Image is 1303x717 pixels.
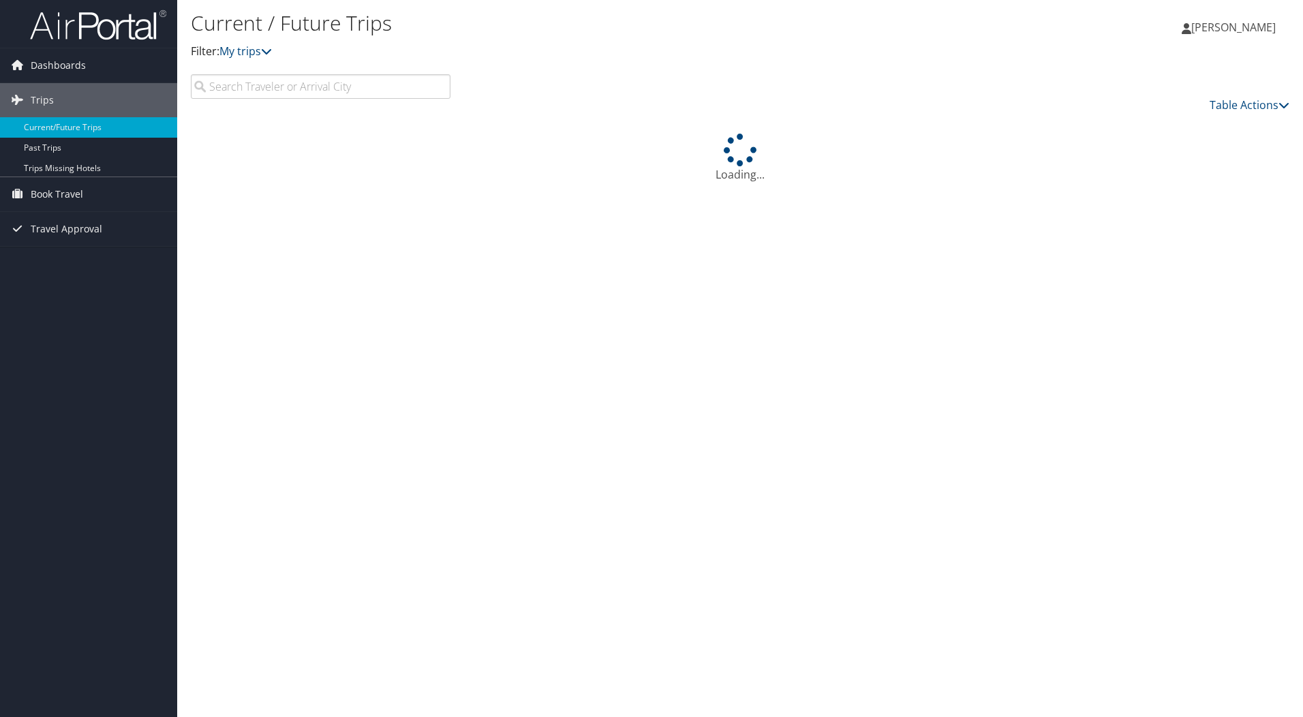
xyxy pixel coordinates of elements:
span: [PERSON_NAME] [1191,20,1276,35]
input: Search Traveler or Arrival City [191,74,450,99]
div: Loading... [191,134,1289,183]
span: Book Travel [31,177,83,211]
span: Travel Approval [31,212,102,246]
a: [PERSON_NAME] [1182,7,1289,48]
a: My trips [219,44,272,59]
span: Trips [31,83,54,117]
img: airportal-logo.png [30,9,166,41]
p: Filter: [191,43,923,61]
a: Table Actions [1210,97,1289,112]
span: Dashboards [31,48,86,82]
h1: Current / Future Trips [191,9,923,37]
